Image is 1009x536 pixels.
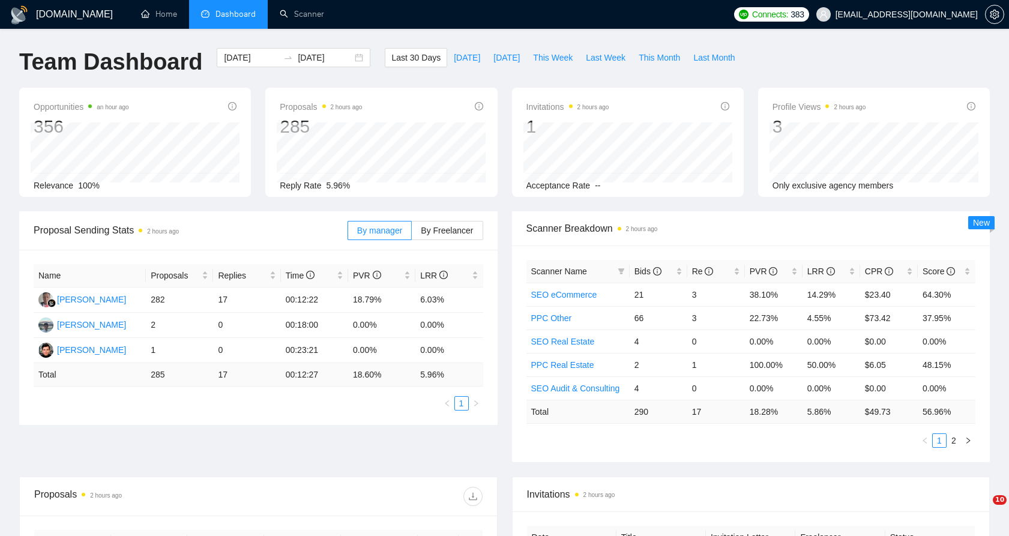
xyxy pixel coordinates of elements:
[348,363,415,387] td: 18.60 %
[933,434,946,447] a: 1
[807,266,835,276] span: LRR
[526,115,609,138] div: 1
[923,266,955,276] span: Score
[918,433,932,448] button: left
[357,226,402,235] span: By manager
[280,181,321,190] span: Reply Rate
[151,269,199,282] span: Proposals
[745,306,803,330] td: 22.73%
[78,181,100,190] span: 100%
[634,266,661,276] span: Bids
[34,115,129,138] div: 356
[280,115,362,138] div: 285
[968,495,997,524] iframe: Intercom live chat
[615,262,627,280] span: filter
[687,376,745,400] td: 0
[469,396,483,411] li: Next Page
[141,9,177,19] a: homeHome
[687,283,745,306] td: 3
[454,51,480,64] span: [DATE]
[721,102,729,110] span: info-circle
[531,266,587,276] span: Scanner Name
[487,48,526,67] button: [DATE]
[739,10,748,19] img: upwork-logo.png
[10,5,29,25] img: logo
[827,267,835,276] span: info-circle
[97,104,128,110] time: an hour ago
[472,400,480,407] span: right
[47,299,56,307] img: gigradar-bm.png
[860,330,918,353] td: $0.00
[415,338,483,363] td: 0.00%
[745,353,803,376] td: 100.00%
[57,293,126,306] div: [PERSON_NAME]
[447,48,487,67] button: [DATE]
[860,400,918,423] td: $ 49.73
[38,345,126,354] a: MS[PERSON_NAME]
[440,396,454,411] li: Previous Page
[38,319,126,329] a: YM[PERSON_NAME]
[283,53,293,62] span: to
[281,313,348,338] td: 00:18:00
[579,48,632,67] button: Last Week
[693,51,735,64] span: Last Month
[918,306,975,330] td: 37.95%
[967,102,975,110] span: info-circle
[961,433,975,448] li: Next Page
[947,267,955,276] span: info-circle
[860,376,918,400] td: $0.00
[201,10,209,18] span: dashboard
[224,51,279,64] input: Start date
[464,492,482,501] span: download
[819,10,828,19] span: user
[286,271,315,280] span: Time
[687,306,745,330] td: 3
[745,283,803,306] td: 38.10%
[745,400,803,423] td: 18.28 %
[281,338,348,363] td: 00:23:21
[391,51,441,64] span: Last 30 Days
[415,288,483,313] td: 6.03%
[687,353,745,376] td: 1
[630,400,687,423] td: 290
[986,10,1004,19] span: setting
[653,267,661,276] span: info-circle
[38,343,53,358] img: MS
[440,396,454,411] button: left
[420,271,448,280] span: LRR
[639,51,680,64] span: This Month
[918,400,975,423] td: 56.96 %
[745,330,803,353] td: 0.00%
[993,495,1007,505] span: 10
[34,100,129,114] span: Opportunities
[632,48,687,67] button: This Month
[834,104,866,110] time: 2 hours ago
[38,318,53,333] img: YM
[373,271,381,279] span: info-circle
[526,221,976,236] span: Scanner Breakdown
[630,283,687,306] td: 21
[283,53,293,62] span: swap-right
[705,267,713,276] span: info-circle
[147,228,179,235] time: 2 hours ago
[860,353,918,376] td: $6.05
[803,330,860,353] td: 0.00%
[773,181,894,190] span: Only exclusive agency members
[475,102,483,110] span: info-circle
[947,434,960,447] a: 2
[327,181,351,190] span: 5.96%
[57,318,126,331] div: [PERSON_NAME]
[773,100,866,114] span: Profile Views
[421,226,473,235] span: By Freelancer
[586,51,625,64] span: Last Week
[213,313,280,338] td: 0
[19,48,202,76] h1: Team Dashboard
[34,487,258,506] div: Proposals
[918,283,975,306] td: 64.30%
[444,400,451,407] span: left
[965,437,972,444] span: right
[531,360,594,370] a: PPC Real Estate
[213,288,280,313] td: 17
[281,288,348,313] td: 00:12:22
[469,396,483,411] button: right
